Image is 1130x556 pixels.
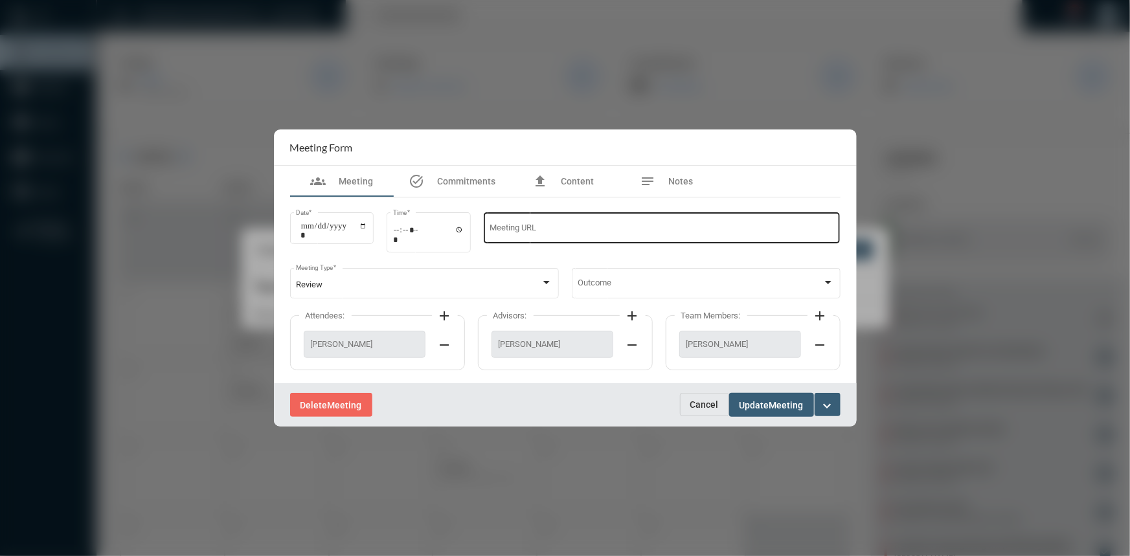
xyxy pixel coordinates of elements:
mat-icon: add [625,308,640,324]
mat-icon: notes [640,173,656,189]
span: Review [296,280,322,289]
span: Meeting [769,400,804,410]
mat-icon: remove [437,337,453,353]
span: Meeting [339,176,373,186]
span: [PERSON_NAME] [686,339,794,349]
label: Advisors: [487,311,534,320]
span: Cancel [690,399,719,410]
mat-icon: remove [625,337,640,353]
span: Content [561,176,594,186]
mat-icon: groups [310,173,326,189]
mat-icon: remove [813,337,828,353]
span: Delete [300,400,328,410]
h2: Meeting Form [290,141,353,153]
span: [PERSON_NAME] [499,339,606,349]
span: Update [740,400,769,410]
mat-icon: task_alt [409,173,425,189]
button: DeleteMeeting [290,393,372,417]
span: [PERSON_NAME] [311,339,418,349]
label: Attendees: [299,311,352,320]
span: Commitments [438,176,496,186]
span: Meeting [328,400,362,410]
span: Notes [669,176,694,186]
button: UpdateMeeting [729,393,814,417]
mat-icon: file_upload [532,173,548,189]
mat-icon: expand_more [820,398,835,414]
mat-icon: add [437,308,453,324]
label: Team Members: [675,311,747,320]
button: Cancel [680,393,729,416]
mat-icon: add [813,308,828,324]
